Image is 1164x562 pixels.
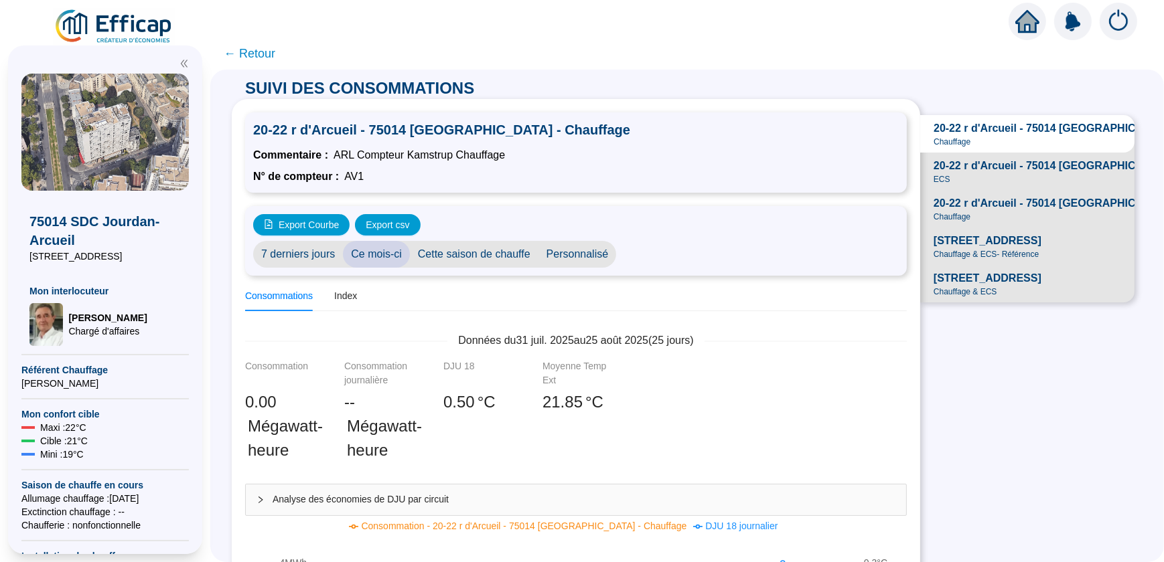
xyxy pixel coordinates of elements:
button: Export Courbe [253,214,350,236]
span: home [1015,9,1039,33]
span: ARL Compteur Kamstrup Chauffage [334,147,505,163]
span: Commentaire : [253,147,328,163]
span: AV1 [344,169,364,185]
span: Chauffage [934,136,970,147]
span: [PERSON_NAME] [68,311,147,324]
span: 0 [245,393,254,411]
span: Personnalisé [538,241,617,268]
span: 7 derniers jours [253,241,343,268]
span: [PERSON_NAME] [21,377,189,390]
img: Chargé d'affaires [29,303,63,346]
span: collapsed [257,496,265,504]
span: 0 [443,393,452,411]
span: Mon confort cible [21,407,189,421]
span: Analyse des économies de DJU par circuit [273,492,895,506]
img: alerts [1100,3,1137,40]
span: Cette saison de chauffe [410,241,538,268]
span: 75014 SDC Jourdan-Arcueil [29,212,181,250]
div: Index [334,289,357,303]
span: [STREET_ADDRESS] [934,270,1041,286]
div: Consommation [245,359,312,387]
span: .85 [561,393,583,411]
span: ← Retour [224,44,275,63]
span: Consommation - 20-22 r d'Arcueil - 75014 [GEOGRAPHIC_DATA] - Chauffage [361,521,686,531]
span: [STREET_ADDRESS] [29,250,181,263]
span: Mon interlocuteur [29,284,181,298]
img: alerts [1054,3,1092,40]
span: double-left [179,59,189,68]
span: .00 [254,393,276,411]
div: Analyse des économies de DJU par circuit [246,484,906,515]
span: Chauffage & ECS [934,286,997,297]
span: 20-22 r d'Arcueil - 75014 [GEOGRAPHIC_DATA] - Chauffage [253,120,899,139]
span: -- [344,390,355,414]
span: Chauffage & ECS - Référence [934,249,1039,260]
span: file-image [264,219,273,229]
span: °C [478,390,496,414]
span: Données du 31 juil. 2025 au 25 août 2025 ( 25 jours) [447,333,704,349]
span: Mégawatt-heure [347,414,422,462]
img: efficap energie logo [54,8,175,45]
div: Consommation journalière [344,359,411,387]
span: SUIVI DES CONSOMMATIONS [232,79,488,97]
span: DJU 18 journalier [705,521,778,531]
span: Chargé d'affaires [68,324,147,338]
span: Export csv [366,218,409,232]
span: 21 [542,393,561,411]
span: Mini : 19 °C [40,448,84,461]
div: Consommations [245,289,313,303]
span: ECS [934,174,950,185]
span: [STREET_ADDRESS] [934,233,1041,249]
span: Ce mois-ci [343,241,410,268]
div: DJU 18 [443,359,510,387]
span: Allumage chauffage : [DATE] [21,492,189,505]
span: Chaufferie : non fonctionnelle [21,519,189,532]
span: Mégawatt-heure [248,414,323,462]
span: N° de compteur : [253,169,339,185]
span: °C [585,390,603,414]
span: Export Courbe [279,218,339,232]
div: Moyenne Temp Ext [542,359,609,387]
span: Référent Chauffage [21,363,189,377]
span: Exctinction chauffage : -- [21,505,189,519]
span: Maxi : 22 °C [40,421,86,434]
span: Saison de chauffe en cours [21,478,189,492]
span: Cible : 21 °C [40,434,88,448]
button: Export csv [355,214,420,236]
span: .50 [452,393,474,411]
span: Chauffage [934,211,970,222]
